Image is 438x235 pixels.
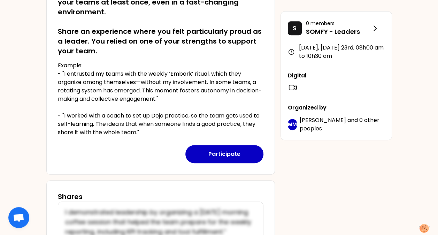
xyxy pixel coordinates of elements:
p: Example: - "I entrusted my teams with the weekly ‘Embark’ ritual, which they organize among thems... [58,61,263,137]
p: Organized by [288,104,385,112]
span: 0 other peoples [300,116,379,132]
h3: Shares [58,192,83,202]
div: Ouvrir le chat [8,207,29,228]
p: MM [288,121,297,128]
p: and [300,116,385,133]
p: SOMFY - Leaders [306,27,371,37]
span: [PERSON_NAME] [300,116,346,124]
p: 0 members [306,20,371,27]
button: Participate [185,145,263,163]
p: S [293,23,297,33]
p: Digital [288,71,385,80]
div: [DATE], [DATE] 23rd , 08h00 am to 10h30 am [288,44,385,60]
